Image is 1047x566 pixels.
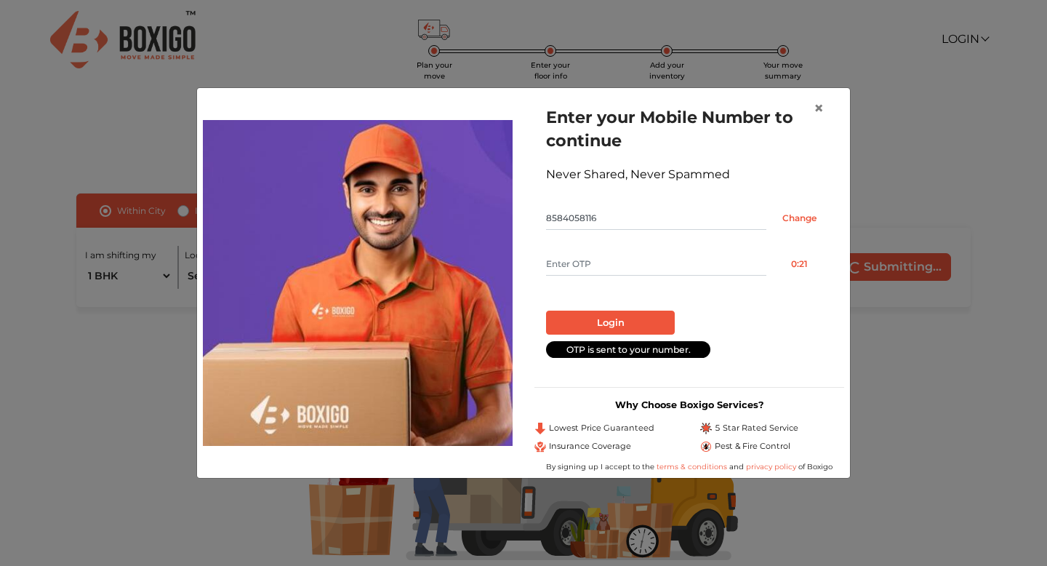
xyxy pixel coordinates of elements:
[546,252,766,276] input: Enter OTP
[534,399,844,410] h3: Why Choose Boxigo Services?
[715,422,798,434] span: 5 Star Rated Service
[546,105,833,152] h1: Enter your Mobile Number to continue
[546,341,710,358] div: OTP is sent to your number.
[203,120,513,446] img: relocation-img
[549,422,654,434] span: Lowest Price Guaranteed
[715,440,790,453] span: Pest & Fire Control
[766,252,833,276] button: 0:21
[657,462,729,471] a: terms & conditions
[814,97,824,119] span: ×
[546,311,675,335] button: Login
[546,207,766,230] input: Mobile No
[766,207,833,230] input: Change
[802,88,835,129] button: Close
[534,461,844,472] div: By signing up I accept to the and of Boxigo
[546,166,833,183] div: Never Shared, Never Spammed
[549,440,631,453] span: Insurance Coverage
[744,462,798,471] a: privacy policy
